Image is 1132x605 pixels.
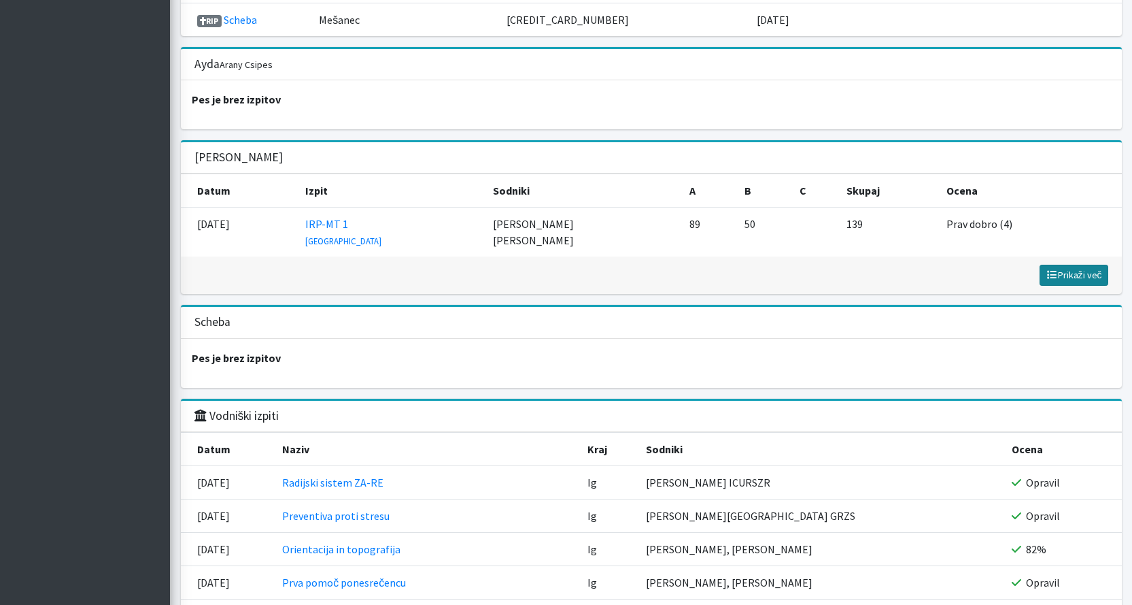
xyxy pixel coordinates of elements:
[1026,476,1060,489] span: Opravil
[1026,542,1046,556] span: 82%
[681,208,736,257] td: 89
[1026,576,1060,589] span: Opravil
[638,499,1004,532] td: [PERSON_NAME][GEOGRAPHIC_DATA] GRZS
[192,351,281,365] strong: Pes je brez izpitov
[274,432,579,465] th: Naziv
[938,174,1121,208] th: Ocena
[181,432,275,465] th: Datum
[282,542,400,556] a: Orientacija in topografija
[297,174,484,208] th: Izpit
[579,465,638,499] td: Ig
[181,532,275,566] td: [DATE]
[194,57,273,71] h3: Ayda
[194,150,283,165] h3: [PERSON_NAME]
[579,532,638,566] td: Ig
[181,465,275,499] td: [DATE]
[736,208,791,257] td: 50
[1046,269,1102,281] span: Prikaži več
[638,566,1004,599] td: [PERSON_NAME], [PERSON_NAME]
[1040,265,1108,286] button: Prikaži več
[181,208,298,257] td: [DATE]
[749,3,858,37] td: [DATE]
[485,174,681,208] th: Sodniki
[1004,432,1121,465] th: Ocena
[638,432,1004,465] th: Sodniki
[220,59,273,71] small: Arany Csipes
[181,499,275,532] td: [DATE]
[194,315,230,329] h3: Scheba
[282,476,383,489] a: Radijski sistem ZA-RE
[194,409,279,423] h3: Vodniški izpiti
[498,3,670,37] td: [CREDIT_CARD_NUMBER]
[282,576,406,589] a: Prva pomoč ponesrečencu
[305,217,381,247] a: IRP-MT 1 [GEOGRAPHIC_DATA]
[282,509,390,523] a: Preventiva proti stresu
[181,174,298,208] th: Datum
[838,208,939,257] td: 139
[579,566,638,599] td: Ig
[736,174,791,208] th: B
[224,13,257,27] a: Scheba
[838,174,939,208] th: Skupaj
[579,499,638,532] td: Ig
[181,566,275,599] td: [DATE]
[791,174,838,208] th: C
[311,3,498,37] td: Mešanec
[638,465,1004,499] td: [PERSON_NAME] ICURSZR
[638,532,1004,566] td: [PERSON_NAME], [PERSON_NAME]
[305,235,381,246] small: [GEOGRAPHIC_DATA]
[1026,509,1060,523] span: Opravil
[938,208,1121,257] td: Prav dobro (4)
[681,174,736,208] th: A
[197,15,222,27] span: RIP
[192,93,281,106] strong: Pes je brez izpitov
[579,432,638,465] th: Kraj
[485,208,681,257] td: [PERSON_NAME] [PERSON_NAME]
